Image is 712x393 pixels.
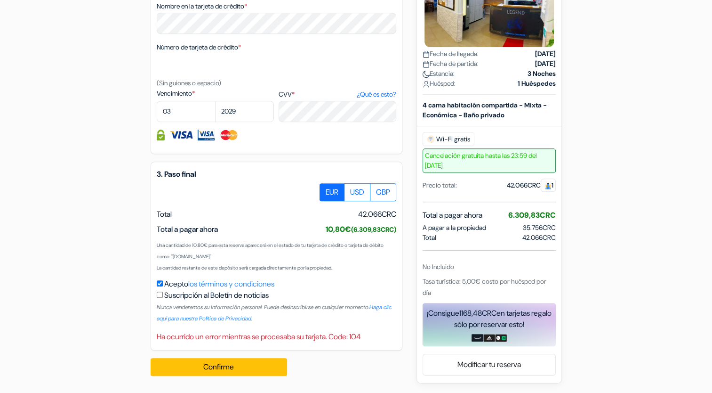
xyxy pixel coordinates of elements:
strong: [DATE] [535,49,556,59]
div: No Incluido [423,262,556,272]
small: Nunca venderemos su información personal. Puede desinscribirse en cualquier momento. [157,303,392,322]
a: los términos y condiciones [188,279,274,289]
img: guest.svg [544,182,552,189]
span: Tasa turística: 5,00€ costo por huésped por día [423,277,546,297]
label: Suscripción al Boletín de noticias [164,290,269,301]
span: Fecha de partida: [423,59,479,69]
strong: 3 Noches [528,69,556,79]
span: Fecha de llegada: [423,49,479,59]
img: calendar.svg [423,51,430,58]
span: 1168,48CRC [459,308,496,318]
span: Total [157,209,172,219]
button: Confirme [151,358,287,376]
img: Master Card [219,130,239,140]
div: ¡Consigue en tarjetas regalo sólo por reservar esto! [423,308,556,330]
span: Total a pagar ahora [423,210,482,221]
span: 42.066CRC [358,209,396,220]
span: 6.309,83CRC [508,210,556,220]
img: adidas-card.png [483,334,495,342]
small: Una cantidad de 10,80€ para esta reserva aparecerá en el estado de tu tarjeta de crédito o tarjet... [157,242,384,260]
label: Acepto [164,278,274,290]
a: Haga clic aquí para nuestra Política de Privacidad. [157,303,392,322]
b: 4 cama habitación compartida - Mixta - Económica - Baño privado [423,101,547,119]
img: Visa Electron [198,130,215,140]
label: EUR [320,183,344,201]
label: Nombre en la tarjeta de crédito [157,1,247,11]
strong: 1 Huéspedes [518,79,556,89]
img: free_wifi.svg [427,135,434,143]
span: Total a pagar ahora [157,224,218,234]
img: Información de la Tarjeta de crédito totalmente protegida y encriptada [157,130,165,140]
a: ¿Qué es esto? [356,90,396,99]
div: Ha ocurrido un error mientras se procesaba su tarjeta. Code: 104 [157,331,396,343]
small: (6.309,83CRC) [351,225,396,234]
img: moon.svg [423,71,430,78]
img: uber-uber-eats-card.png [495,334,507,342]
small: (Sin guiones o espacio) [157,79,221,87]
small: La cantidad restante de este depósito será cargada directamente por la propiedad. [157,265,332,271]
strong: [DATE] [535,59,556,69]
label: CVV [279,90,396,99]
label: GBP [370,183,396,201]
span: Huésped: [423,79,456,89]
span: A pagar a la propiedad [423,223,486,233]
div: 42.066CRC [507,180,556,190]
span: 1 [541,179,556,192]
a: Modificar tu reserva [423,356,555,374]
span: 42.066CRC [522,233,556,243]
span: Cancelación gratuita hasta las 23:59 del [DATE] [423,148,556,173]
span: Total [423,233,436,243]
img: user_icon.svg [423,81,430,88]
img: amazon-card-no-text.png [472,334,483,342]
span: Estancia: [423,69,455,79]
div: Basic radio toggle button group [320,183,396,201]
img: calendar.svg [423,61,430,68]
span: 35.756CRC [523,223,556,232]
span: 10,80€ [326,224,396,234]
h5: 3. Paso final [157,170,396,179]
div: Precio total: [423,180,457,190]
img: Visa [169,130,193,140]
span: Wi-Fi gratis [423,132,474,146]
label: Vencimiento [157,89,274,98]
label: Número de tarjeta de crédito [157,42,241,52]
label: USD [344,183,370,201]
